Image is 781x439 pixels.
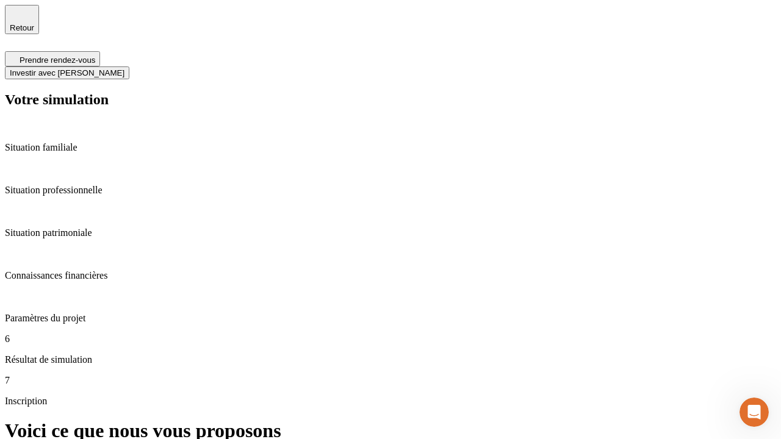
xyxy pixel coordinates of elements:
[5,66,129,79] button: Investir avec [PERSON_NAME]
[5,313,776,324] p: Paramètres du projet
[5,5,39,34] button: Retour
[10,23,34,32] span: Retour
[5,375,776,386] p: 7
[5,142,776,153] p: Situation familiale
[5,396,776,407] p: Inscription
[5,270,776,281] p: Connaissances financières
[5,227,776,238] p: Situation patrimoniale
[5,51,100,66] button: Prendre rendez-vous
[5,354,776,365] p: Résultat de simulation
[5,91,776,108] h2: Votre simulation
[20,55,95,65] span: Prendre rendez-vous
[740,398,769,427] iframe: Intercom live chat
[10,68,124,77] span: Investir avec [PERSON_NAME]
[5,334,776,344] p: 6
[5,185,776,196] p: Situation professionnelle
